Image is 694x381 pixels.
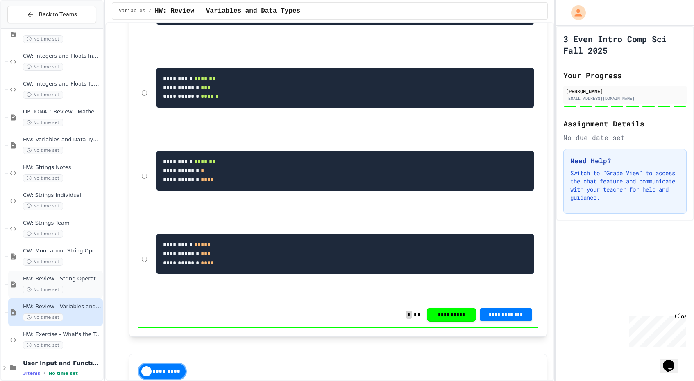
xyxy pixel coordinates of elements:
span: No time set [23,341,63,349]
span: HW: Review - Variables and Data Types [155,6,300,16]
span: Back to Teams [39,10,77,19]
h2: Your Progress [563,70,687,81]
span: No time set [23,63,63,71]
span: CW: Strings Individual [23,192,101,199]
span: No time set [23,258,63,266]
span: CW: Strings Team [23,220,101,227]
div: [EMAIL_ADDRESS][DOMAIN_NAME] [566,95,684,101]
span: No time set [48,371,78,376]
span: No time set [23,119,63,126]
span: HW: Review - Variables and Data Types [23,303,101,310]
span: No time set [23,91,63,99]
span: No time set [23,313,63,321]
div: My Account [562,3,588,22]
span: Variables [119,8,145,14]
span: User Input and Functions [23,359,101,367]
span: • [43,370,45,376]
span: HW: Strings Notes [23,164,101,171]
div: [PERSON_NAME] [566,88,684,95]
span: / [149,8,152,14]
h2: Assignment Details [563,118,687,129]
p: Switch to "Grade View" to access the chat feature and communicate with your teacher for help and ... [570,169,680,202]
span: No time set [23,35,63,43]
span: CW: Integers and Floats Team [23,81,101,88]
span: No time set [23,202,63,210]
iframe: chat widget [660,348,686,373]
span: OPTIONAL: Review - Mathematical Operators [23,108,101,115]
h1: 3 Even Intro Comp Sci Fall 2025 [563,33,687,56]
h3: Need Help? [570,156,680,166]
span: No time set [23,174,63,182]
button: Back to Teams [7,6,96,23]
span: HW: Exercise - What's the Type? [23,331,101,338]
div: No due date set [563,133,687,142]
span: No time set [23,230,63,238]
span: No time set [23,286,63,293]
span: No time set [23,147,63,154]
span: CW: More about String Operators [23,248,101,255]
span: 3 items [23,371,40,376]
div: Chat with us now!Close [3,3,57,52]
span: HW: Variables and Data Types [23,136,101,143]
span: CW: Integers and Floats Individual [23,53,101,60]
span: HW: Review - String Operators [23,275,101,282]
iframe: chat widget [626,313,686,347]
